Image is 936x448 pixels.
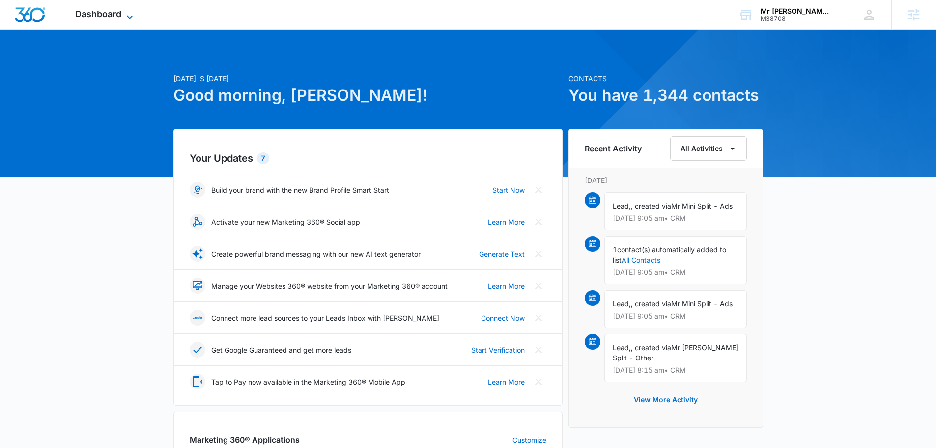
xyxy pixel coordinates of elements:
[613,245,726,264] span: contact(s) automatically added to list
[613,343,738,362] span: Mr [PERSON_NAME] Split - Other
[531,214,546,230] button: Close
[211,249,421,259] p: Create powerful brand messaging with our new AI text generator
[531,374,546,389] button: Close
[531,278,546,294] button: Close
[211,185,389,195] p: Build your brand with the new Brand Profile Smart Start
[613,269,738,276] p: [DATE] 9:05 am • CRM
[761,15,832,22] div: account id
[631,343,671,352] span: , created via
[488,217,525,227] a: Learn More
[492,185,525,195] a: Start Now
[211,281,448,291] p: Manage your Websites 360® website from your Marketing 360® account
[531,182,546,198] button: Close
[613,245,617,254] span: 1
[190,151,546,166] h2: Your Updates
[531,246,546,262] button: Close
[761,7,832,15] div: account name
[670,136,747,161] button: All Activities
[585,143,642,154] h6: Recent Activity
[613,367,738,374] p: [DATE] 8:15 am • CRM
[613,202,631,210] span: Lead,
[631,299,671,308] span: , created via
[631,202,671,210] span: , created via
[211,377,405,387] p: Tap to Pay now available in the Marketing 360® Mobile App
[568,73,763,84] p: Contacts
[75,9,121,19] span: Dashboard
[211,345,351,355] p: Get Google Guaranteed and get more leads
[624,388,708,412] button: View More Activity
[488,377,525,387] a: Learn More
[481,313,525,323] a: Connect Now
[585,175,747,185] p: [DATE]
[512,435,546,445] a: Customize
[613,215,738,222] p: [DATE] 9:05 am • CRM
[257,152,269,164] div: 7
[471,345,525,355] a: Start Verification
[622,256,660,264] a: All Contacts
[211,217,360,227] p: Activate your new Marketing 360® Social app
[568,84,763,107] h1: You have 1,344 contacts
[613,313,738,320] p: [DATE] 9:05 am • CRM
[211,313,439,323] p: Connect more lead sources to your Leads Inbox with [PERSON_NAME]
[671,202,733,210] span: Mr Mini Split - Ads
[190,434,300,446] h2: Marketing 360® Applications
[613,343,631,352] span: Lead,
[531,342,546,358] button: Close
[479,249,525,259] a: Generate Text
[671,299,733,308] span: Mr Mini Split - Ads
[488,281,525,291] a: Learn More
[531,310,546,326] button: Close
[613,299,631,308] span: Lead,
[173,84,563,107] h1: Good morning, [PERSON_NAME]!
[173,73,563,84] p: [DATE] is [DATE]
